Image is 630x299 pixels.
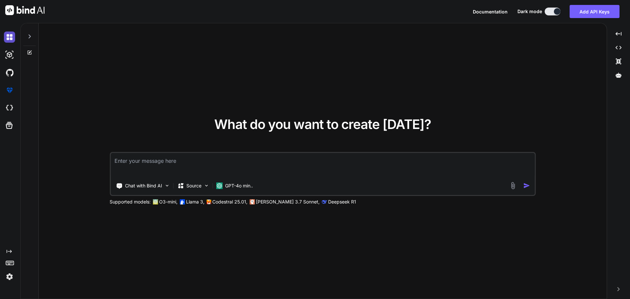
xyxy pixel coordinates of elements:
[473,8,508,15] button: Documentation
[212,199,247,205] p: Codestral 25.01,
[203,183,209,188] img: Pick Models
[216,182,222,189] img: GPT-4o mini
[4,32,15,43] img: darkChat
[570,5,619,18] button: Add API Keys
[225,182,253,189] p: GPT-4o min..
[4,49,15,60] img: darkAi-studio
[328,199,356,205] p: Deepseek R1
[186,199,204,205] p: Llama 3,
[110,199,151,205] p: Supported models:
[256,199,320,205] p: [PERSON_NAME] 3.7 Sonnet,
[523,182,530,189] img: icon
[249,199,255,204] img: claude
[214,116,431,132] span: What do you want to create [DATE]?
[179,199,185,204] img: Llama2
[4,85,15,96] img: premium
[473,9,508,14] span: Documentation
[4,67,15,78] img: githubDark
[5,5,45,15] img: Bind AI
[322,199,327,204] img: claude
[206,200,211,204] img: Mistral-AI
[186,182,201,189] p: Source
[517,8,542,15] span: Dark mode
[159,199,178,205] p: O3-mini,
[164,183,170,188] img: Pick Tools
[509,182,517,189] img: attachment
[153,199,158,204] img: GPT-4
[4,102,15,114] img: cloudideIcon
[125,182,162,189] p: Chat with Bind AI
[4,271,15,282] img: settings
